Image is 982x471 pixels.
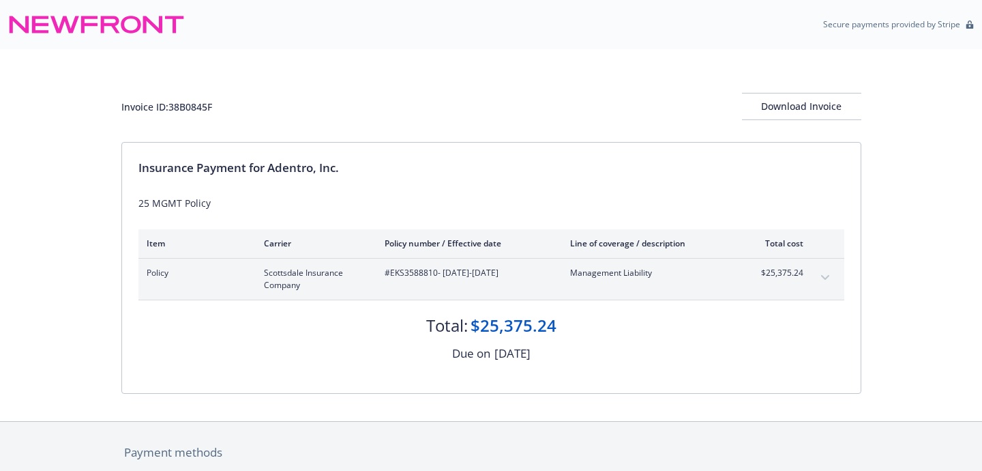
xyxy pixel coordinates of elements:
span: $25,375.24 [752,267,803,279]
div: PolicyScottsdale Insurance Company#EKS3588810- [DATE]-[DATE]Management Liability$25,375.24expand ... [138,259,844,300]
div: Total cost [752,238,803,249]
span: Policy [147,267,242,279]
div: Line of coverage / description [570,238,730,249]
div: Total: [426,314,468,337]
div: 25 MGMT Policy [138,196,844,210]
div: Payment methods [124,444,859,461]
span: #EKS3588810 - [DATE]-[DATE] [385,267,548,279]
div: Carrier [264,238,363,249]
button: expand content [814,267,836,289]
div: Invoice ID: 38B0845F [121,100,212,114]
div: Item [147,238,242,249]
div: Insurance Payment for Adentro, Inc. [138,159,844,177]
div: $25,375.24 [471,314,556,337]
div: Download Invoice [742,94,861,119]
div: [DATE] [494,345,531,362]
p: Secure payments provided by Stripe [823,18,960,30]
span: Scottsdale Insurance Company [264,267,363,291]
span: Management Liability [570,267,730,279]
button: Download Invoice [742,93,861,120]
div: Due on [452,345,490,362]
div: Policy number / Effective date [385,238,548,249]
